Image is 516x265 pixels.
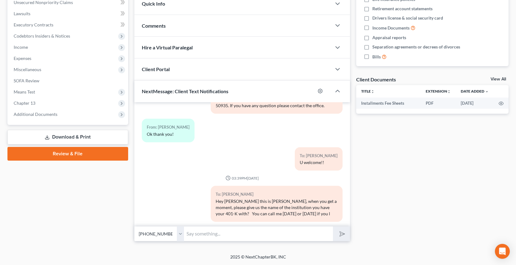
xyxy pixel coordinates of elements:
[372,25,410,31] span: Income Documents
[216,198,338,217] div: Hey [PERSON_NAME] this is [PERSON_NAME], when you get a moment, please give us the name of the in...
[491,77,506,81] a: View All
[142,1,165,7] span: Quick Info
[14,56,31,61] span: Expenses
[7,130,128,144] a: Download & Print
[372,6,433,12] span: Retirement account statements
[421,98,456,109] td: PDF
[14,22,53,27] span: Executory Contracts
[184,226,333,241] input: Say something...
[14,67,41,72] span: Miscellaneous
[9,75,128,86] a: SOFA Review
[300,152,338,159] div: To: [PERSON_NAME]
[142,44,193,50] span: Hire a Virtual Paralegal
[9,19,128,30] a: Executory Contracts
[142,66,170,72] span: Client Portal
[495,244,510,259] div: Open Intercom Messenger
[456,98,494,109] td: [DATE]
[14,11,30,16] span: Lawsuits
[447,90,451,94] i: unfold_more
[81,254,435,265] div: 2025 © NextChapterBK, INC
[361,89,375,94] a: Titleunfold_more
[216,191,338,198] div: To: [PERSON_NAME]
[14,78,39,83] span: SOFA Review
[14,44,28,50] span: Income
[356,76,396,83] div: Client Documents
[372,44,460,50] span: Separation agreements or decrees of divorces
[356,98,421,109] td: Installments Fee Sheets
[372,15,443,21] span: Drivers license & social security card
[14,89,35,94] span: Means Test
[14,33,70,39] span: Codebtors Insiders & Notices
[371,90,375,94] i: unfold_more
[147,131,190,137] div: Ok thank you!
[142,88,228,94] span: NextMessage: Client Text Notifications
[426,89,451,94] a: Extensionunfold_more
[372,34,406,41] span: Appraisal reports
[7,147,128,161] a: Review & File
[142,176,343,181] div: 03:39PM[DATE]
[14,112,57,117] span: Additional Documents
[147,124,190,131] div: From: [PERSON_NAME]
[485,90,489,94] i: expand_more
[372,54,381,60] span: Bills
[461,89,489,94] a: Date Added expand_more
[300,159,338,166] div: U welcome!!
[9,8,128,19] a: Lawsuits
[142,23,166,29] span: Comments
[14,100,35,106] span: Chapter 13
